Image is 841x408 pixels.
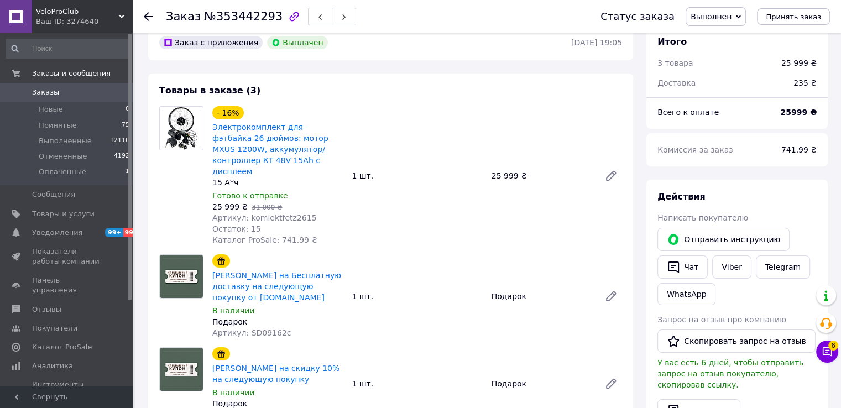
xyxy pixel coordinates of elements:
button: Чат [657,255,708,279]
span: Отзывы [32,305,61,315]
span: 31 000 ₴ [252,203,282,211]
span: 25 999 ₴ [212,202,248,211]
button: Отправить инструкцию [657,228,790,251]
div: 235 ₴ [787,71,823,95]
span: 75 [122,121,129,130]
span: У вас есть 6 дней, чтобы отправить запрос на отзыв покупателю, скопировав ссылку. [657,358,803,389]
div: 1 шт. [347,289,487,304]
span: Товары в заказе (3) [159,85,260,96]
span: Остаток: 15 [212,224,261,233]
b: 25999 ₴ [780,108,817,117]
span: Выполненные [39,136,92,146]
div: 25 999 ₴ [487,168,596,184]
span: 3 товара [657,59,693,67]
span: 99+ [123,228,142,237]
span: Артикул: komlektfetz2615 [212,213,317,222]
span: Запрос на отзыв про компанию [657,315,786,324]
span: Аналитика [32,361,73,371]
a: [PERSON_NAME] на Бесплатную доставку на следующую покупку от [DOMAIN_NAME] [212,271,341,302]
img: Купон на скидку 10% на следующую покупку [160,348,203,391]
time: [DATE] 19:05 [571,38,622,47]
button: Чат с покупателем6 [816,341,838,363]
div: 1 шт. [347,376,487,391]
div: Ваш ID: 3274640 [36,17,133,27]
span: VeloProClub [36,7,119,17]
span: Итого [657,36,687,47]
span: Сообщения [32,190,75,200]
img: Купон на Бесплатную доставку на следующую покупку от VPC.COM.UA [160,255,203,298]
button: Скопировать запрос на отзыв [657,329,816,353]
a: Редактировать [600,165,622,187]
a: [PERSON_NAME] на скидку 10% на следующую покупку [212,364,339,384]
a: Telegram [756,255,810,279]
input: Поиск [6,39,130,59]
span: Новые [39,104,63,114]
span: Товары и услуги [32,209,95,219]
a: Viber [712,255,751,279]
span: Действия [657,191,706,202]
span: 6 [828,341,838,351]
span: Инструменты вебмастера и SEO [32,380,102,400]
span: Уведомления [32,228,82,238]
span: 4192 [114,151,129,161]
div: Вернуться назад [144,11,153,22]
div: Подарок [212,316,343,327]
span: Каталог ProSale: 741.99 ₴ [212,236,317,244]
a: WhatsApp [657,283,715,305]
button: Принять заказ [757,8,830,25]
span: Доставка [657,79,696,87]
div: Заказ с приложения [159,36,263,49]
span: Заказы [32,87,59,97]
div: 1 шт. [347,168,487,184]
div: Статус заказа [600,11,675,22]
a: Редактировать [600,373,622,395]
span: Оплаченные [39,167,86,177]
div: 15 А*ч [212,177,343,188]
span: Панель управления [32,275,102,295]
span: Заказ [166,10,201,23]
img: Электрокомплект для фэтбайка 26 дюймов: мотор MXUS 1200W, аккумулятор/ контроллер КТ 48V 15Ah с д... [160,107,203,150]
span: Покупатели [32,323,77,333]
span: Готово к отправке [212,191,288,200]
div: 25 999 ₴ [781,57,817,69]
span: В наличии [212,306,254,315]
span: Артикул: SD09162с [212,328,291,337]
span: 0 [126,104,129,114]
span: Заказы и сообщения [32,69,111,79]
span: Принять заказ [766,13,821,21]
span: 99+ [105,228,123,237]
div: Подарок [487,289,596,304]
span: Всего к оплате [657,108,719,117]
span: Каталог ProSale [32,342,92,352]
span: В наличии [212,388,254,397]
span: Показатели работы компании [32,247,102,266]
span: Отмененные [39,151,87,161]
span: 741.99 ₴ [781,145,817,154]
span: Принятые [39,121,77,130]
span: Комиссия за заказ [657,145,733,154]
span: 12110 [110,136,129,146]
div: - 16% [212,106,244,119]
span: Выполнен [691,12,732,21]
a: Электрокомплект для фэтбайка 26 дюймов: мотор MXUS 1200W, аккумулятор/ контроллер КТ 48V 15Ah с д... [212,123,328,176]
span: Написать покупателю [657,213,748,222]
div: Подарок [487,376,596,391]
span: №353442293 [204,10,283,23]
a: Редактировать [600,285,622,307]
div: Выплачен [267,36,327,49]
span: 1 [126,167,129,177]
